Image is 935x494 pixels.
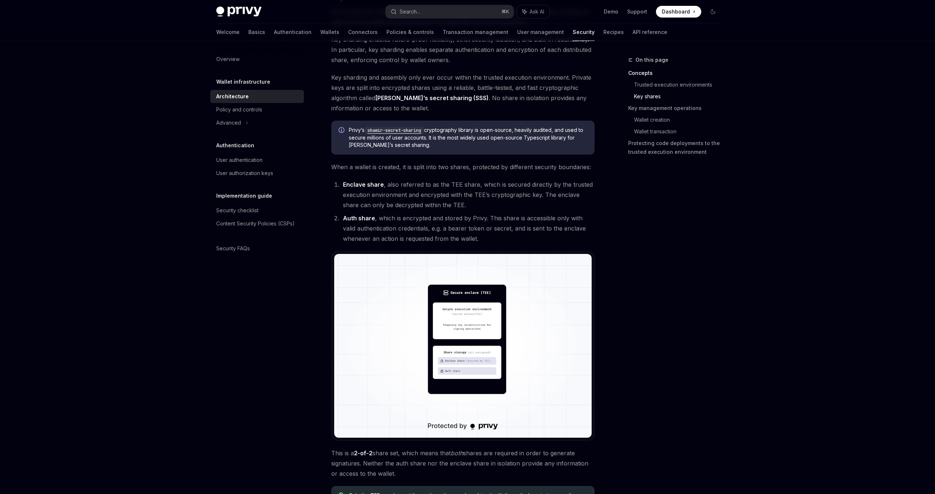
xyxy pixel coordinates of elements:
[341,179,595,210] li: , also referred to as the TEE share, which is secured directly by the trusted execution environme...
[320,23,339,41] a: Wallets
[216,244,250,253] div: Security FAQs
[334,254,592,438] img: Trusted execution environment key shares
[400,7,420,16] div: Search...
[365,127,424,133] a: shamir-secret-sharing
[386,23,434,41] a: Policies & controls
[656,6,701,18] a: Dashboard
[517,5,549,18] button: Ask AI
[210,90,304,103] a: Architecture
[274,23,312,41] a: Authentication
[339,127,346,134] svg: Info
[216,156,263,164] div: User authentication
[627,8,647,15] a: Support
[348,23,378,41] a: Connectors
[451,449,463,457] em: both
[331,448,595,479] span: This is a share set, which means that shares are required in order to generate signatures. Neithe...
[216,55,240,64] div: Overview
[216,23,240,41] a: Welcome
[210,53,304,66] a: Overview
[628,67,725,79] a: Concepts
[636,56,668,64] span: On this page
[248,23,265,41] a: Basics
[210,103,304,116] a: Policy and controls
[341,213,595,244] li: , which is encrypted and stored by Privy. This share is accessible only with valid authentication...
[530,8,544,15] span: Ask AI
[216,105,262,114] div: Policy and controls
[216,92,249,101] div: Architecture
[634,114,725,126] a: Wallet creation
[628,137,725,158] a: Protecting code deployments to the trusted execution environment
[603,23,624,41] a: Recipes
[210,242,304,255] a: Security FAQs
[634,79,725,91] a: Trusted execution environments
[365,127,424,134] code: shamir-secret-sharing
[331,34,595,65] span: Key sharding enables future-proof flexibility, strict security isolation, and built-in redundancy...
[343,214,375,222] strong: Auth share
[216,169,273,178] div: User authorization keys
[604,8,618,15] a: Demo
[375,94,489,102] a: [PERSON_NAME]’s secret sharing (SSS)
[210,153,304,167] a: User authentication
[216,118,241,127] div: Advanced
[443,23,508,41] a: Transaction management
[633,23,667,41] a: API reference
[210,204,304,217] a: Security checklist
[216,219,295,228] div: Content Security Policies (CSPs)
[331,72,595,113] span: Key sharding and assembly only ever occur within the trusted execution environment. Private keys ...
[216,77,270,86] h5: Wallet infrastructure
[349,126,587,149] span: Privy’s cryptography library is open-source, heavily audited, and used to secure millions of user...
[628,102,725,114] a: Key management operations
[331,162,595,172] span: When a wallet is created, it is split into two shares, protected by different security boundaries:
[216,7,262,17] img: dark logo
[354,449,373,457] strong: 2-of-2
[517,23,564,41] a: User management
[386,5,514,18] button: Search...⌘K
[216,191,272,200] h5: Implementation guide
[634,91,725,102] a: Key shares
[707,6,719,18] button: Toggle dark mode
[662,8,690,15] span: Dashboard
[210,217,304,230] a: Content Security Policies (CSPs)
[210,167,304,180] a: User authorization keys
[216,141,254,150] h5: Authentication
[216,206,259,215] div: Security checklist
[634,126,725,137] a: Wallet transaction
[573,23,595,41] a: Security
[501,9,509,15] span: ⌘ K
[343,181,384,188] strong: Enclave share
